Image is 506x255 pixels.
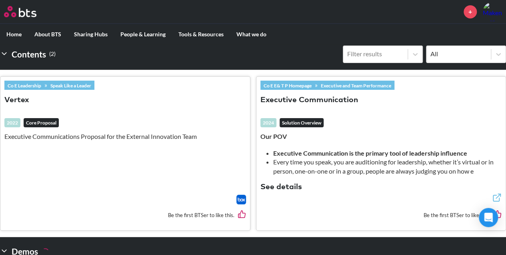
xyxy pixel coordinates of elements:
a: Go home [4,6,51,17]
label: What we do [230,24,273,45]
div: » [4,81,94,89]
a: Co E E& T P Homepage [260,81,315,90]
div: » [260,81,394,89]
label: People & Learning [114,24,172,45]
a: Executive and Team Performance [318,81,394,90]
div: All [430,49,487,58]
em: Solution Overview [280,118,324,128]
a: Download file from Box [236,195,246,204]
div: Open Intercom Messenger [479,208,498,227]
strong: Executive Communication is the primary tool of leadership influence [273,149,467,157]
div: Be the first BTSer to like this. [260,204,502,226]
img: Makenzie Brandon [483,2,502,21]
li: Every time you speak, you are auditioning for leadership, whether it’s virtual or in person, one-... [273,158,496,176]
p: Executive Communications Proposal for the External Innovation Team [4,132,246,141]
button: See details [260,182,302,193]
strong: Our POV [260,132,287,140]
small: ( 2 ) [49,49,56,59]
a: Speak Like a Leader [47,81,94,90]
a: + [464,5,477,18]
div: Filter results [347,49,404,58]
a: Co E Leadership [4,81,44,90]
button: Executive Communication [260,95,358,106]
div: 2022 [4,118,20,128]
img: Box logo [236,195,246,204]
div: 2024 [260,118,276,128]
label: About BTS [28,24,68,45]
a: External link [492,193,502,204]
label: Sharing Hubs [68,24,114,45]
img: BTS Logo [4,6,36,17]
button: Vertex [4,95,29,106]
em: Core Proposal [24,118,59,128]
label: Tools & Resources [172,24,230,45]
a: Profile [483,2,502,21]
div: Be the first BTSer to like this. [4,204,246,226]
